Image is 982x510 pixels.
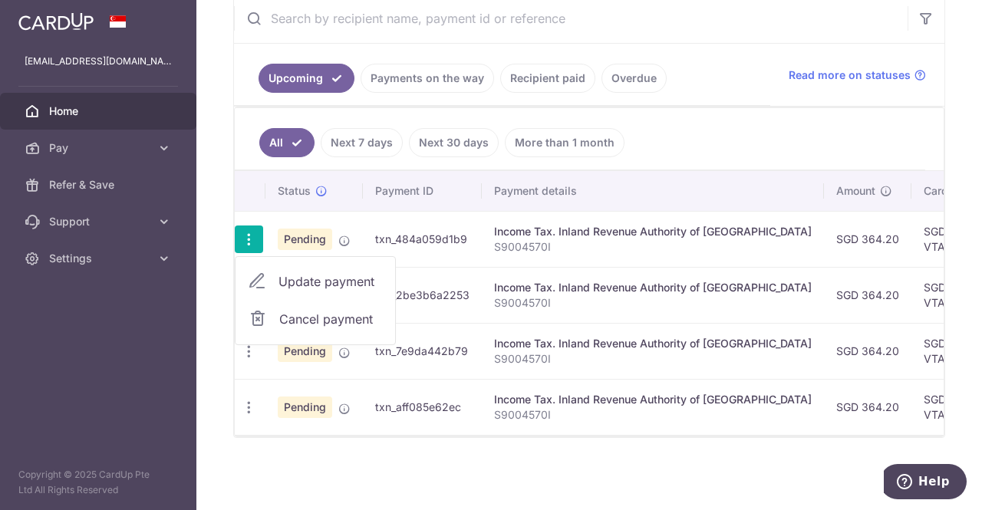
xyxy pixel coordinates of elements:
span: Pay [49,140,150,156]
th: Payment ID [363,171,482,211]
a: Read more on statuses [789,67,926,83]
td: txn_7e9da442b79 [363,323,482,379]
span: Pending [278,229,332,250]
span: Pending [278,396,332,418]
span: Amount [836,183,875,199]
td: SGD 364.20 [824,211,911,267]
div: Income Tax. Inland Revenue Authority of [GEOGRAPHIC_DATA] [494,336,812,351]
span: Refer & Save [49,177,150,192]
p: S9004570I [494,407,812,423]
a: Next 7 days [321,128,403,157]
a: All [259,128,315,157]
p: S9004570I [494,351,812,367]
span: Status [278,183,311,199]
th: Payment details [482,171,824,211]
div: Income Tax. Inland Revenue Authority of [GEOGRAPHIC_DATA] [494,392,812,407]
p: S9004570I [494,239,812,255]
iframe: Opens a widget where you can find more information [884,464,967,502]
a: Recipient paid [500,64,595,93]
div: Income Tax. Inland Revenue Authority of [GEOGRAPHIC_DATA] [494,280,812,295]
td: txn_aff085e62ec [363,379,482,435]
span: Read more on statuses [789,67,911,83]
a: More than 1 month [505,128,624,157]
span: Settings [49,251,150,266]
td: SGD 364.20 [824,323,911,379]
span: CardUp fee [924,183,982,199]
p: [EMAIL_ADDRESS][DOMAIN_NAME] [25,54,172,69]
a: Payments on the way [361,64,494,93]
p: S9004570I [494,295,812,311]
a: Overdue [601,64,667,93]
span: Home [49,104,150,119]
td: SGD 364.20 [824,267,911,323]
div: Income Tax. Inland Revenue Authority of [GEOGRAPHIC_DATA] [494,224,812,239]
td: SGD 364.20 [824,379,911,435]
img: CardUp [18,12,94,31]
span: Support [49,214,150,229]
span: Pending [278,341,332,362]
td: txn_484a059d1b9 [363,211,482,267]
a: Next 30 days [409,128,499,157]
td: txn_2be3b6a2253 [363,267,482,323]
a: Upcoming [259,64,354,93]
